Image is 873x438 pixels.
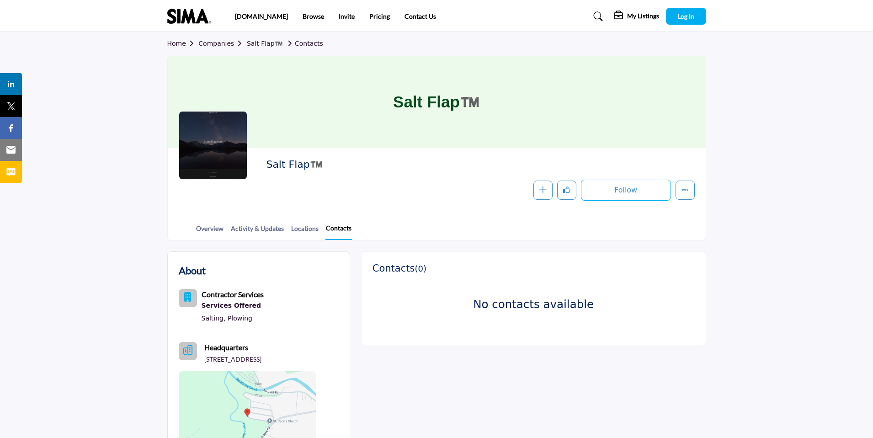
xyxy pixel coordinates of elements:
b: Contractor Services [202,290,264,299]
a: Locations [291,224,319,240]
a: Salting, [202,315,226,322]
button: Log In [666,8,706,25]
a: Contractor Services [202,291,264,299]
a: Salt Flap™️ [247,40,282,47]
div: Services Offered refers to the specific products, assistance, or expertise a business provides to... [202,300,264,312]
h2: Salt Flap™️ [266,159,517,171]
button: More details [676,181,695,200]
a: Contacts [325,223,352,240]
a: Plowing [228,315,252,322]
h3: No contacts available [395,298,672,311]
button: Headquarter icon [179,342,197,360]
h1: Salt Flap™️ [393,56,480,148]
a: Overview [196,224,224,240]
a: Search [585,9,609,24]
div: My Listings [614,11,659,22]
h5: My Listings [627,12,659,20]
img: site Logo [167,9,216,24]
span: ( ) [415,264,426,273]
a: Home [167,40,199,47]
b: Headquarters [204,342,248,353]
span: 0 [418,264,423,273]
a: Activity & Updates [230,224,284,240]
a: [DOMAIN_NAME] [235,12,288,20]
a: Browse [303,12,324,20]
button: Like [557,181,576,200]
button: Category Icon [179,289,197,307]
a: Invite [339,12,355,20]
h2: About [179,263,206,278]
span: Log In [677,12,694,20]
a: Companies [198,40,247,47]
a: Contact Us [405,12,436,20]
button: Follow [581,180,671,201]
p: [STREET_ADDRESS] [204,355,261,364]
h3: Contacts [373,263,426,274]
a: Contacts [284,40,323,47]
a: Services Offered [202,300,264,312]
a: Pricing [369,12,390,20]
